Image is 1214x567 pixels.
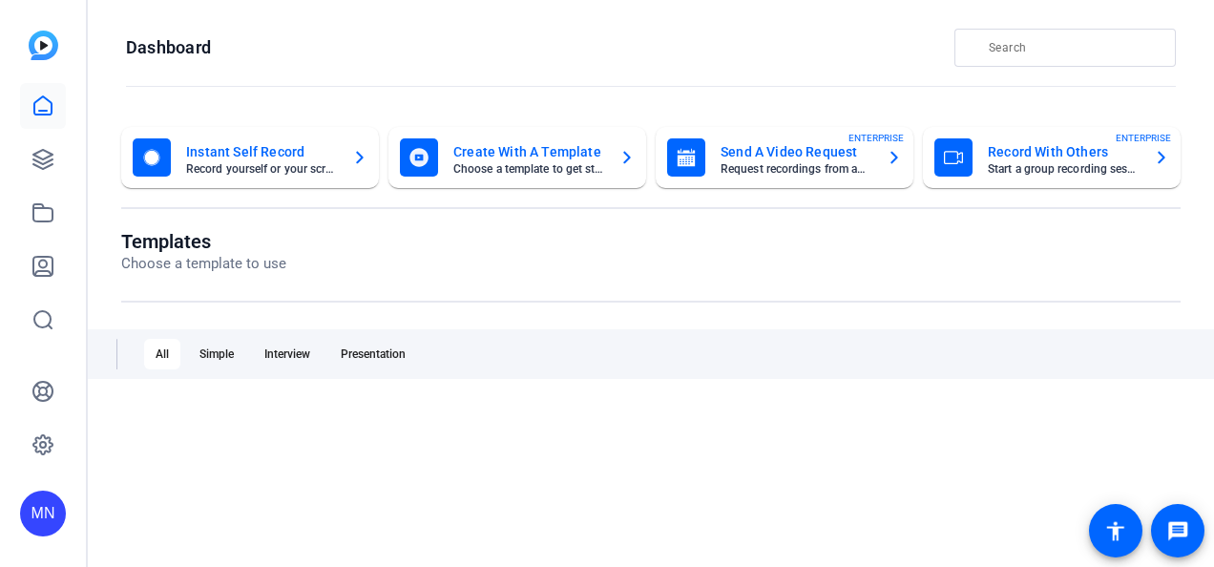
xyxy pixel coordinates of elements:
mat-card-title: Record With Others [988,140,1139,163]
button: Create With A TemplateChoose a template to get started [388,127,646,188]
div: MN [20,491,66,536]
mat-icon: message [1166,519,1189,542]
h1: Dashboard [126,36,211,59]
span: ENTERPRISE [1116,131,1171,145]
div: Interview [253,339,322,369]
span: ENTERPRISE [848,131,904,145]
button: Record With OthersStart a group recording sessionENTERPRISE [923,127,1181,188]
h1: Templates [121,230,286,253]
button: Instant Self RecordRecord yourself or your screen [121,127,379,188]
mat-card-title: Create With A Template [453,140,604,163]
mat-card-title: Instant Self Record [186,140,337,163]
mat-card-subtitle: Choose a template to get started [453,163,604,175]
div: Simple [188,339,245,369]
mat-card-subtitle: Record yourself or your screen [186,163,337,175]
div: Presentation [329,339,417,369]
mat-card-subtitle: Request recordings from anyone, anywhere [721,163,871,175]
input: Search [989,36,1161,59]
div: All [144,339,180,369]
button: Send A Video RequestRequest recordings from anyone, anywhereENTERPRISE [656,127,913,188]
mat-icon: accessibility [1104,519,1127,542]
img: blue-gradient.svg [29,31,58,60]
p: Choose a template to use [121,253,286,275]
mat-card-title: Send A Video Request [721,140,871,163]
mat-card-subtitle: Start a group recording session [988,163,1139,175]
